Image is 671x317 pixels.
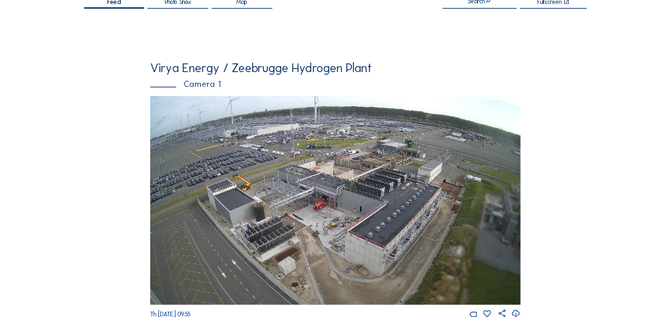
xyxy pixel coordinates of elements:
div: Virya Energy / Zeebrugge Hydrogen Plant [150,62,521,75]
img: Image [150,96,521,305]
div: Camera 1 [150,80,521,89]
